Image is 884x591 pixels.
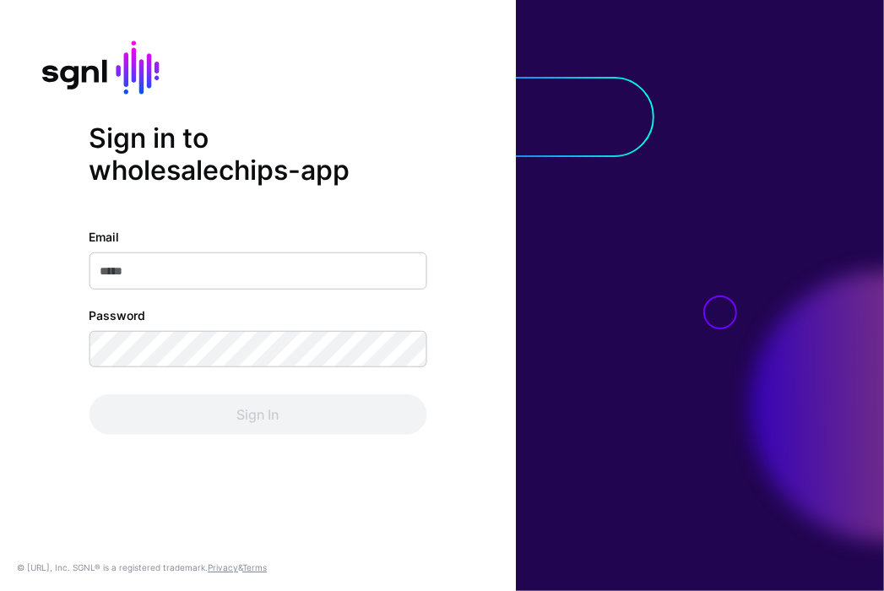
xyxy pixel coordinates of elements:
a: Terms [242,562,267,572]
div: © [URL], Inc. SGNL® is a registered trademark. & [17,561,267,574]
h2: Sign in to wholesalechips-app [89,122,426,187]
a: Privacy [208,562,238,572]
label: Email [89,228,119,246]
label: Password [89,306,145,324]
